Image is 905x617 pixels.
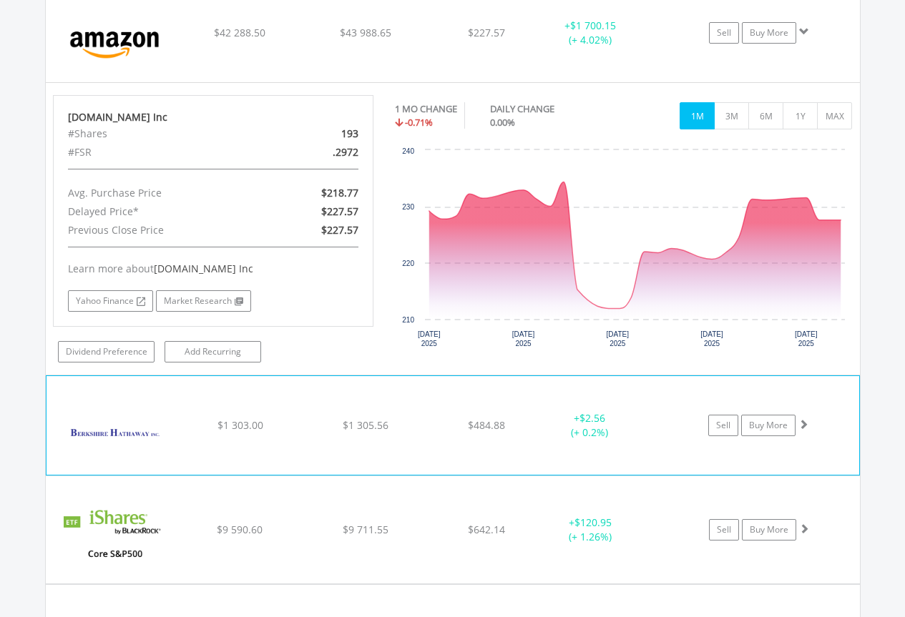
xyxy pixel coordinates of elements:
span: 0.00% [490,116,515,129]
text: 230 [402,203,414,211]
text: [DATE] 2025 [606,330,629,347]
span: $227.57 [321,204,358,218]
a: Sell [709,22,739,44]
a: Buy More [741,415,796,436]
div: [DOMAIN_NAME] Inc [68,110,358,124]
span: $1 305.56 [343,418,388,432]
a: Dividend Preference [58,341,155,362]
span: $2.56 [579,411,605,425]
div: + (+ 1.26%) [537,515,645,544]
div: .2972 [265,143,368,162]
img: EQU.US.AMZN.png [53,1,176,79]
a: Yahoo Finance [68,290,153,312]
span: $9 711.55 [343,523,388,536]
span: $227.57 [321,223,358,237]
a: Sell [708,415,738,436]
span: -0.71% [405,116,433,129]
img: EQU.US.IVV.png [53,494,176,580]
div: #Shares [57,124,265,143]
button: MAX [817,102,852,129]
text: [DATE] 2025 [512,330,535,347]
a: Add Recurring [165,341,261,362]
text: 210 [402,316,414,324]
div: #FSR [57,143,265,162]
a: Buy More [742,519,796,541]
a: Market Research [156,290,251,312]
span: $218.77 [321,186,358,199]
div: + (+ 0.2%) [536,411,643,440]
span: $120.95 [574,515,612,529]
a: Buy More [742,22,796,44]
div: Avg. Purchase Price [57,184,265,202]
span: $43 988.65 [340,26,391,39]
span: $1 700.15 [570,19,616,32]
span: $42 288.50 [214,26,265,39]
text: 220 [402,260,414,267]
img: EQU.US.BRKB.png [54,394,177,471]
a: Sell [709,519,739,541]
text: [DATE] 2025 [795,330,818,347]
svg: Interactive chart [395,143,852,357]
div: Previous Close Price [57,221,265,240]
text: [DATE] 2025 [700,330,723,347]
div: 1 MO CHANGE [395,102,457,116]
div: Chart. Highcharts interactive chart. [395,143,853,357]
span: $9 590.60 [217,523,263,536]
text: [DATE] 2025 [418,330,441,347]
span: $1 303.00 [217,418,263,432]
div: + (+ 4.02%) [537,19,645,47]
div: Learn more about [68,262,358,276]
span: [DOMAIN_NAME] Inc [154,262,253,275]
div: DAILY CHANGE [490,102,605,116]
button: 3M [714,102,749,129]
span: $642.14 [468,523,505,536]
button: 1M [680,102,715,129]
span: $227.57 [468,26,505,39]
button: 6M [748,102,783,129]
text: 240 [402,147,414,155]
div: Delayed Price* [57,202,265,221]
button: 1Y [783,102,818,129]
span: $484.88 [468,418,505,432]
div: 193 [265,124,368,143]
